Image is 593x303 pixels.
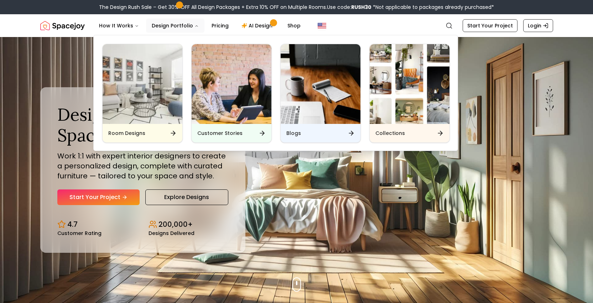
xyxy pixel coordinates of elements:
[318,21,326,30] img: United States
[146,19,204,33] button: Design Portfolio
[67,219,78,229] p: 4.7
[103,44,182,124] img: Room Designs
[145,189,228,205] a: Explore Designs
[40,19,85,33] img: Spacejoy Logo
[236,19,280,33] a: AI Design
[371,4,494,11] span: *Not applicable to packages already purchased*
[281,44,360,124] img: Blogs
[206,19,234,33] a: Pricing
[370,44,449,124] img: Collections
[57,231,102,236] small: Customer Rating
[463,19,517,32] a: Start Your Project
[108,130,145,137] h6: Room Designs
[57,214,228,236] div: Design stats
[40,19,85,33] a: Spacejoy
[327,4,371,11] span: Use code:
[57,151,228,181] p: Work 1:1 with expert interior designers to create a personalized design, complete with curated fu...
[149,231,194,236] small: Designs Delivered
[280,44,361,143] a: BlogsBlogs
[197,130,243,137] h6: Customer Stories
[57,104,228,145] h1: Design Your Dream Space Online
[158,219,193,229] p: 200,000+
[57,189,140,205] a: Start Your Project
[93,19,145,33] button: How It Works
[192,44,271,124] img: Customer Stories
[191,44,272,143] a: Customer StoriesCustomer Stories
[94,35,458,151] div: Design Portfolio
[351,4,371,11] b: RUSH30
[93,19,306,33] nav: Main
[282,19,306,33] a: Shop
[102,44,183,143] a: Room DesignsRoom Designs
[523,19,553,32] a: Login
[99,4,494,11] div: The Design Rush Sale – Get 30% OFF All Design Packages + Extra 10% OFF on Multiple Rooms.
[40,14,553,37] nav: Global
[286,130,301,137] h6: Blogs
[369,44,450,143] a: CollectionsCollections
[375,130,405,137] h6: Collections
